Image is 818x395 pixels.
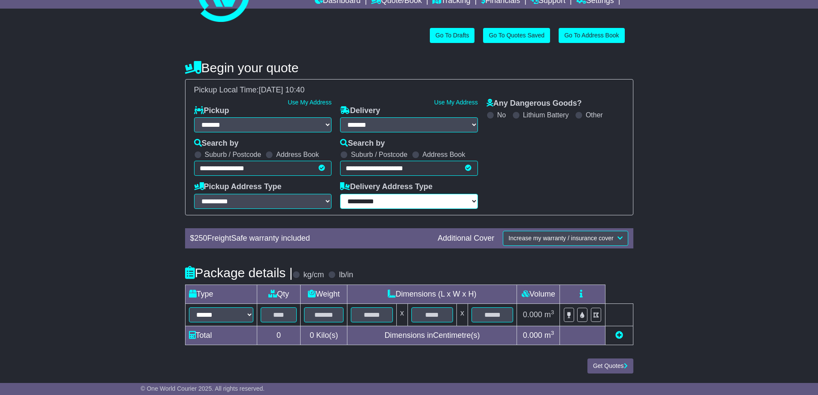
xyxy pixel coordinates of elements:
button: Get Quotes [587,358,633,374]
div: Pickup Local Time: [190,86,629,95]
label: Address Book [423,150,465,159]
div: Additional Cover [433,234,499,243]
td: Kilo(s) [301,326,347,345]
td: x [396,303,407,326]
label: Search by [194,139,239,148]
h4: Begin your quote [185,61,633,75]
td: Weight [301,285,347,303]
span: m [544,310,554,319]
td: x [457,303,468,326]
td: Total [185,326,257,345]
span: 0 [310,331,314,340]
td: Qty [257,285,301,303]
a: Go To Address Book [559,28,624,43]
label: Any Dangerous Goods? [487,99,582,108]
label: lb/in [339,270,353,280]
label: Address Book [276,150,319,159]
label: Search by [340,139,385,148]
label: Pickup Address Type [194,182,282,192]
a: Go To Quotes Saved [483,28,550,43]
div: $ FreightSafe warranty included [186,234,434,243]
td: Volume [517,285,560,303]
button: Increase my warranty / insurance cover [503,231,628,246]
td: Dimensions (L x W x H) [347,285,517,303]
span: m [544,331,554,340]
span: 250 [195,234,207,242]
h4: Package details | [185,266,293,280]
a: Add new item [615,331,623,340]
td: Dimensions in Centimetre(s) [347,326,517,345]
label: Pickup [194,106,229,116]
span: [DATE] 10:40 [259,86,305,94]
label: No [497,111,506,119]
a: Use My Address [434,99,478,106]
sup: 3 [551,330,554,336]
label: Delivery [340,106,380,116]
span: 0.000 [523,310,542,319]
label: Other [586,111,603,119]
label: Suburb / Postcode [351,150,407,159]
span: © One World Courier 2025. All rights reserved. [141,385,265,392]
label: Delivery Address Type [340,182,432,192]
span: Increase my warranty / insurance cover [508,235,613,242]
sup: 3 [551,309,554,315]
label: kg/cm [303,270,324,280]
a: Go To Drafts [430,28,474,43]
span: 0.000 [523,331,542,340]
label: Lithium Battery [523,111,569,119]
td: Type [185,285,257,303]
a: Use My Address [288,99,331,106]
td: 0 [257,326,301,345]
label: Suburb / Postcode [205,150,262,159]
